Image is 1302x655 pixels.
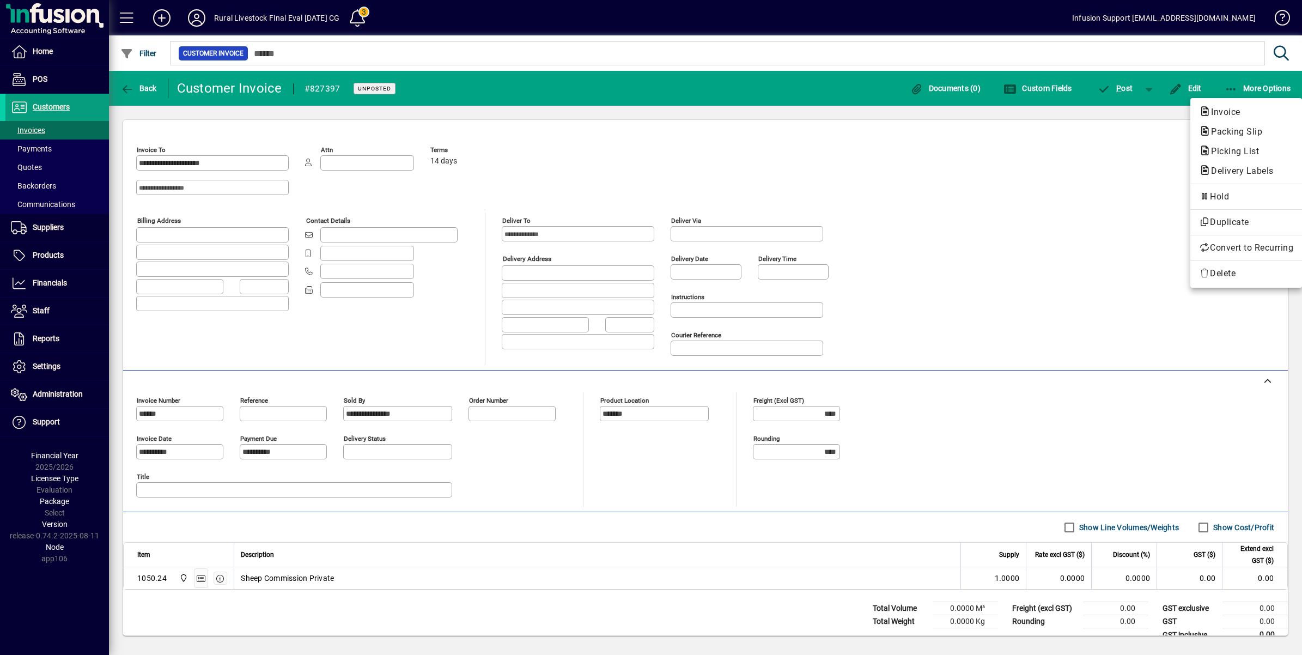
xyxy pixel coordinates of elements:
[1199,267,1293,280] span: Delete
[1199,107,1246,117] span: Invoice
[1199,190,1293,203] span: Hold
[1199,146,1264,156] span: Picking List
[1199,241,1293,254] span: Convert to Recurring
[1199,166,1279,176] span: Delivery Labels
[1199,126,1268,137] span: Packing Slip
[1199,216,1293,229] span: Duplicate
